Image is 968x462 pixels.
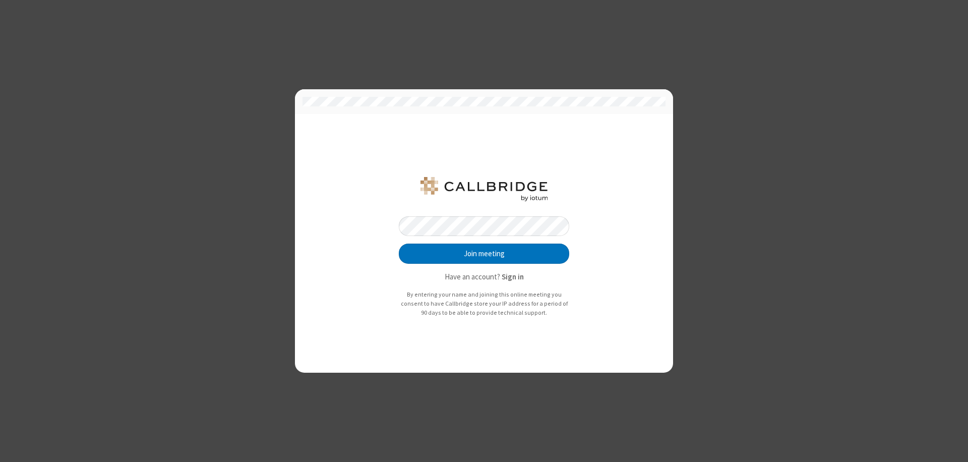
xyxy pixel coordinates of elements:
button: Join meeting [399,244,569,264]
p: Have an account? [399,271,569,283]
button: Sign in [502,271,524,283]
strong: Sign in [502,272,524,281]
p: By entering your name and joining this online meeting you consent to have Callbridge store your I... [399,290,569,317]
img: QA Selenium DO NOT DELETE OR CHANGE [418,177,550,201]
